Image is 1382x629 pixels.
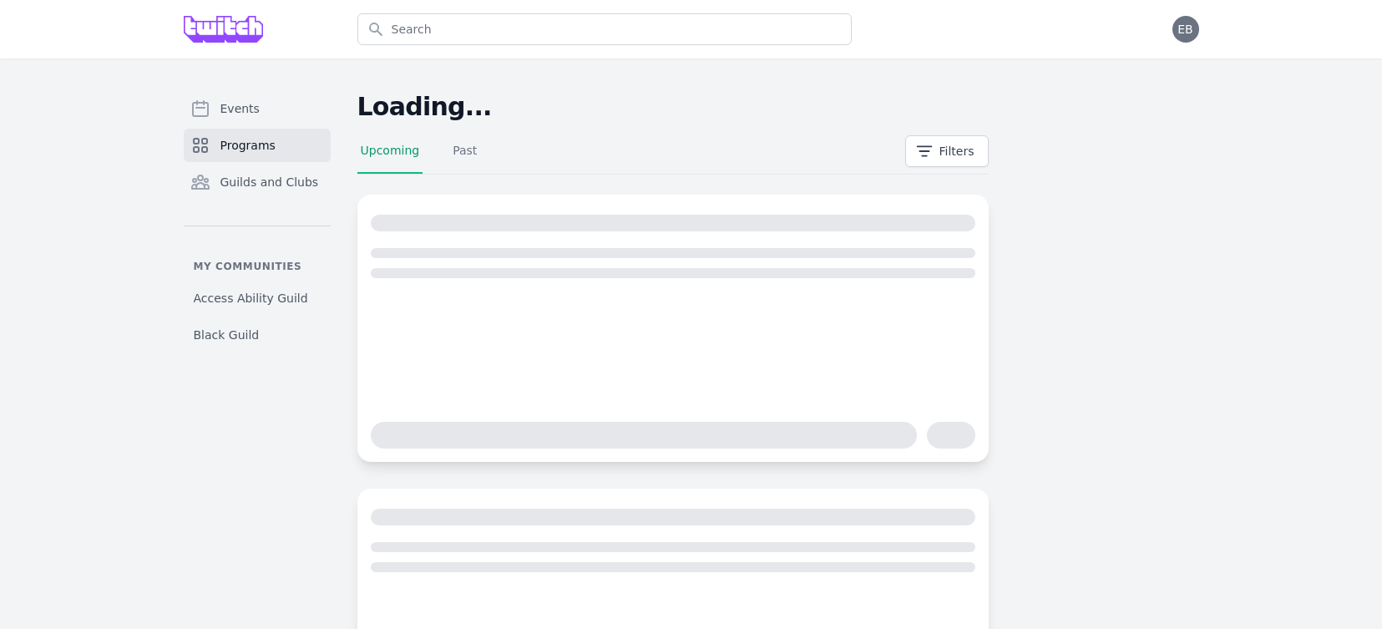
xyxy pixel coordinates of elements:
[1172,16,1199,43] button: EB
[357,92,989,122] h2: Loading...
[194,290,308,307] span: Access Ability Guild
[449,142,480,174] a: Past
[184,283,331,313] a: Access Ability Guild
[220,137,276,154] span: Programs
[905,135,989,167] button: Filters
[220,174,319,190] span: Guilds and Clubs
[184,260,331,273] p: My communities
[184,92,331,350] nav: Sidebar
[1177,23,1192,35] span: EB
[184,92,331,125] a: Events
[184,16,264,43] img: Grove
[220,100,260,117] span: Events
[357,13,852,45] input: Search
[184,320,331,350] a: Black Guild
[184,165,331,199] a: Guilds and Clubs
[194,327,260,343] span: Black Guild
[357,142,423,174] a: Upcoming
[184,129,331,162] a: Programs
